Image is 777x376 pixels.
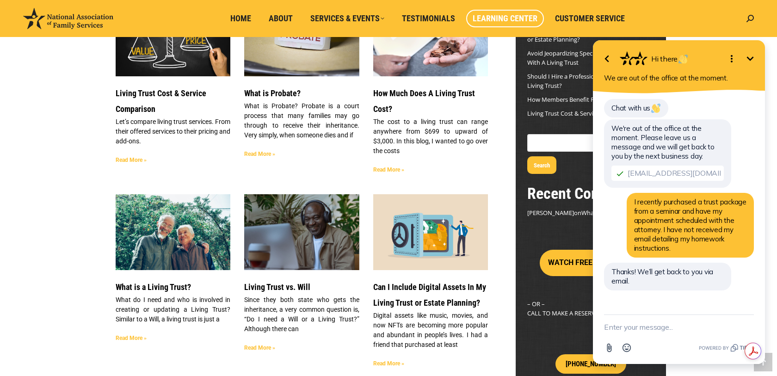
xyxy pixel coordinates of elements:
iframe: Tidio Chat [581,31,777,376]
a: Read more about Can I Include Digital Assets In My Living Trust or Estate Planning? [373,360,404,367]
span: Services & Events [310,13,384,24]
p: Digital assets like music, movies, and now NFTs are becoming more popular and abundant in people’... [373,311,488,350]
a: Living Trust Service and Price Comparison Blog Image [116,0,230,76]
a: Testimonials [395,10,462,27]
span: Customer Service [555,13,625,24]
a: Avoid Jeopardizing Special Needs Benefits With A Living Trust [527,49,641,67]
a: Secure Your DIgital Assets [373,194,488,270]
button: WATCH FREE VIDEO NOW [540,250,642,276]
a: Home [224,10,258,27]
span: Home [230,13,251,24]
a: [PHONE_NUMBER] [555,354,626,374]
a: Living Trust vs. Will [244,282,310,292]
a: Living Trust Cost & Service Comparison [116,88,206,114]
img: LIVING TRUST VS. WILL [244,194,360,271]
a: Can I Include Digital Assets In My Living Trust or Estate Planning? [373,282,486,308]
p: What do I need and who is involved in creating or updating a Living Trust? Similar to a Will, a l... [116,295,230,324]
a: LIVING TRUST VS. WILL [244,194,359,270]
span: Learning Center [473,13,537,24]
a: What is Probate? [244,0,359,76]
button: Search [527,156,556,174]
a: Read more about What is Probate? [244,151,275,157]
a: Header Image Happy Family. WHAT IS A LIVING TRUST? [116,194,230,270]
a: Read more about Living Trust Cost & Service Comparison [116,157,147,163]
a: What is a Living Trust? [116,282,191,292]
a: Learning Center [466,10,544,27]
p: The cost to a living trust can range anywhere from $699 to upward of $3,000. In this blog, I want... [373,117,488,156]
img: Secure Your DIgital Assets [372,193,488,271]
h2: Recent Comments [527,183,654,203]
span: About [269,13,293,24]
a: Living Trust Cost & Service Comparison [527,109,635,117]
p: Since they both state who gets the inheritance, a very common question is, “Do I need a Will or a... [244,295,359,334]
a: WATCH FREE VIDEO NOW [540,259,642,267]
a: Customer Service [549,10,631,27]
a: About [262,10,299,27]
a: What is Probate? [244,88,301,98]
p: – OR – CALL TO MAKE A RESERVATION [527,299,654,318]
a: How Much Does A Living Trust Cost? [373,88,475,114]
a: How Members Benefit From Our Association [527,95,650,104]
p: Let’s compare living trust services. From their offered services to their pricing and add-ons. [116,117,230,146]
footer: on [527,208,654,217]
span: Testimonials [402,13,455,24]
a: Read more about Living Trust vs. Will [244,345,275,351]
a: Living Trust Cost [373,0,488,76]
a: Read more about What is a Living Trust? [116,335,147,341]
p: What is Probate? Probate is a court process that many families may go through to receive their in... [244,101,359,140]
a: Read more about How Much Does A Living Trust Cost? [373,166,404,173]
span: [PERSON_NAME] [527,209,574,217]
a: Should I Hire a Professional Trustee For My Living Trust? [527,72,646,90]
img: Header Image Happy Family. WHAT IS A LIVING TRUST? [115,194,231,271]
img: National Association of Family Services [23,8,113,29]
